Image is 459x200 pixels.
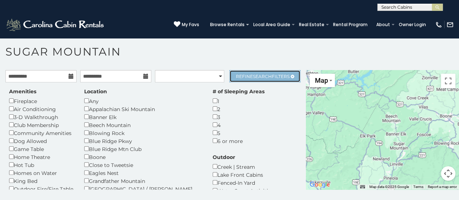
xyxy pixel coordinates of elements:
div: 2 [213,105,265,113]
a: Owner Login [395,20,430,30]
a: Terms [413,185,423,189]
span: Map [315,77,328,84]
div: Club Membership [9,121,73,129]
a: RefineSearchFilters [229,70,300,82]
div: Eagles Nest [84,169,202,177]
div: Outdoor Fire/Fire Table [9,185,73,193]
div: 4 [213,121,265,129]
span: Search [253,74,272,79]
a: Local Area Guide [250,20,294,30]
div: [GEOGRAPHIC_DATA] / [PERSON_NAME] [84,185,202,193]
a: Rental Program [329,20,371,30]
div: Boone [84,153,202,161]
div: 5 [213,129,265,137]
a: About [373,20,394,30]
div: Fireplace [9,97,73,105]
div: Blue Ridge Pkwy [84,137,202,145]
label: Location [84,88,107,95]
div: 6 or more [213,137,265,145]
div: Appalachian Ski Mountain [84,105,202,113]
div: Water Sport Activities [213,187,274,195]
button: Map camera controls [441,166,455,181]
span: Map data ©2025 Google [369,185,409,189]
button: Keyboard shortcuts [360,184,365,189]
a: Real Estate [295,20,328,30]
div: Blowing Rock [84,129,202,137]
img: Google [308,180,332,189]
div: Blue Ridge Mtn Club [84,145,202,153]
a: Open this area in Google Maps (opens a new window) [308,180,332,189]
div: Lake Front Cabins [213,171,274,179]
img: White-1-2.png [5,17,106,32]
div: 1 [213,97,265,105]
div: Home Theatre [9,153,73,161]
div: Close to Tweetsie [84,161,202,169]
div: Any [84,97,202,105]
button: Toggle fullscreen view [441,74,455,88]
div: Beech Mountain [84,121,202,129]
div: Fenced-In Yard [213,179,274,187]
div: Community Amenities [9,129,73,137]
img: phone-regular-white.png [435,21,442,28]
div: Air Conditioning [9,105,73,113]
span: My Favs [182,21,199,28]
div: Homes on Water [9,169,73,177]
div: 3-D Walkthrough [9,113,73,121]
label: Amenities [9,88,36,95]
label: # of Sleeping Areas [213,88,265,95]
div: 3 [213,113,265,121]
div: Creek | Stream [213,163,274,171]
div: Grandfather Mountain [84,177,202,185]
div: King Bed [9,177,73,185]
div: Game Table [9,145,73,153]
div: Hot Tub [9,161,73,169]
button: Change map style [310,74,335,87]
img: mail-regular-white.png [446,21,454,28]
div: Dog Allowed [9,137,73,145]
a: Report a map error [428,185,457,189]
a: Browse Rentals [206,20,248,30]
div: Banner Elk [84,113,202,121]
a: My Favs [174,21,199,28]
label: Outdoor [213,154,235,161]
span: Refine Filters [236,74,290,79]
